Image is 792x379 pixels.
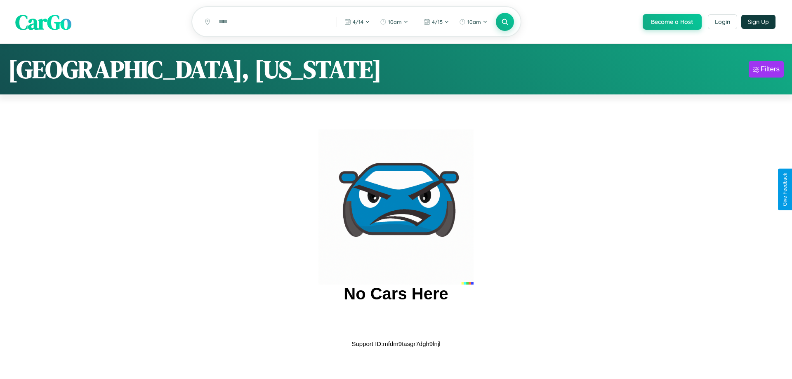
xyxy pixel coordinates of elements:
span: 4 / 14 [353,19,363,25]
span: CarGo [15,7,71,36]
span: 10am [467,19,481,25]
img: car [318,129,474,285]
h1: [GEOGRAPHIC_DATA], [US_STATE] [8,52,382,86]
button: 10am [455,15,492,28]
button: Login [708,14,737,29]
p: Support ID: mfdm9tasgr7dgh9lnjl [351,338,440,349]
button: 10am [376,15,412,28]
button: Become a Host [643,14,702,30]
button: Sign Up [741,15,775,29]
div: Filters [761,65,780,73]
div: Give Feedback [782,173,788,206]
button: Filters [749,61,784,78]
span: 4 / 15 [432,19,443,25]
button: 4/14 [340,15,374,28]
h2: No Cars Here [344,285,448,303]
button: 4/15 [420,15,453,28]
span: 10am [388,19,402,25]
